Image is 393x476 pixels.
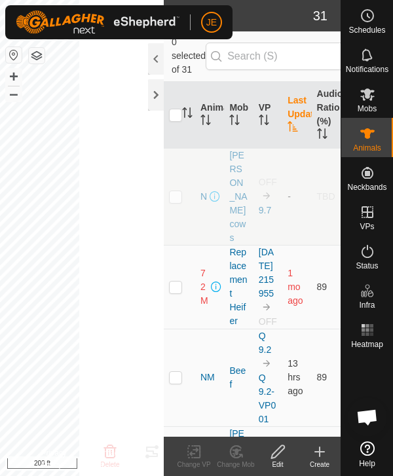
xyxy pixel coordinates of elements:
span: Animals [353,144,381,152]
button: Reset Map [6,47,22,63]
span: 6 Sep 2025 at 6:33 pm [288,358,303,396]
div: Change Mob [215,460,257,469]
span: Neckbands [347,183,386,191]
span: 31 [313,6,327,26]
p-sorticon: Activate to sort [182,109,193,120]
span: Infra [359,301,375,309]
p-sorticon: Activate to sort [200,117,211,127]
button: Map Layers [29,48,45,64]
a: Privacy Policy [41,447,78,471]
span: OFF [259,316,277,327]
a: Help [341,436,393,473]
img: Gallagher Logo [16,10,179,34]
span: 89 [317,282,327,292]
a: Q 9.2-VP001 [259,373,276,424]
span: Mobs [358,105,377,113]
th: Mob [224,82,253,149]
span: 30 Jul 2025 at 12:03 pm [288,268,303,306]
button: + [6,69,22,84]
span: Status [356,262,378,270]
div: Change VP [173,460,215,469]
div: Open chat [348,397,387,437]
div: Beef [229,364,248,392]
th: Last Updated [282,82,311,149]
a: Q 9.2 [259,331,271,355]
p-sorticon: Activate to sort [317,130,327,141]
span: Notifications [346,65,388,73]
div: Edit [257,460,299,469]
p-sorticon: Activate to sort [288,123,298,134]
button: – [6,86,22,101]
img: to [261,358,272,369]
a: 9.7 [259,205,271,215]
h2: Animals [172,8,313,24]
span: TBD [317,191,335,202]
a: [DATE] 215955 [259,247,274,299]
th: VP [253,82,282,149]
img: to [261,191,272,201]
span: VPs [360,223,374,230]
span: NM [200,371,215,384]
th: Audio Ratio (%) [312,82,341,149]
p-sorticon: Activate to sort [259,117,269,127]
span: Schedules [348,26,385,34]
span: 89 [317,372,327,382]
span: 72M [200,266,208,308]
img: to [261,302,272,312]
span: Help [359,460,375,467]
div: Create [299,460,341,469]
th: Animal [195,82,224,149]
span: 0 selected of 31 [172,35,206,77]
input: Search (S) [206,43,364,70]
span: N [200,190,207,204]
a: Contact Us [94,447,123,471]
span: OFF [259,177,277,187]
p-sorticon: Activate to sort [229,117,240,127]
div: [PERSON_NAME] cows [229,149,248,245]
div: Replacement Heifer [229,246,248,328]
span: - [288,191,291,202]
span: JE [206,16,217,29]
span: Heatmap [351,340,383,348]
